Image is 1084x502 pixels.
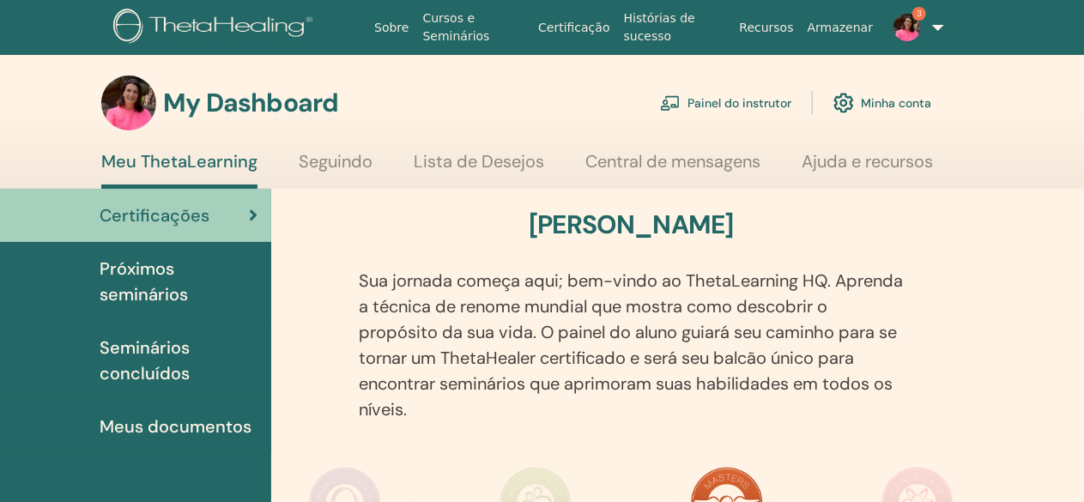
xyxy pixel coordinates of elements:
span: Meus documentos [100,414,251,439]
a: Central de mensagens [585,151,760,184]
a: Painel do instrutor [660,84,791,122]
img: cog.svg [833,88,854,118]
span: Próximos seminários [100,256,257,307]
img: chalkboard-teacher.svg [660,95,681,111]
img: default.jpg [101,76,156,130]
img: logo.png [113,9,318,47]
span: 3 [912,7,926,21]
a: Armazenar [801,12,880,44]
h3: [PERSON_NAME] [529,209,734,240]
a: Sobre [367,12,415,44]
a: Certificação [531,12,616,44]
span: Certificações [100,203,209,228]
p: Sua jornada começa aqui; bem-vindo ao ThetaLearning HQ. Aprenda a técnica de renome mundial que m... [359,268,903,422]
span: Seminários concluídos [100,335,257,386]
a: Seguindo [299,151,372,184]
a: Recursos [733,12,801,44]
a: Lista de Desejos [414,151,544,184]
h3: My Dashboard [163,88,338,118]
img: default.jpg [893,14,921,41]
a: Minha conta [833,84,931,122]
a: Cursos e Seminários [416,3,532,52]
a: Ajuda e recursos [802,151,933,184]
a: Histórias de sucesso [617,3,733,52]
a: Meu ThetaLearning [101,151,257,189]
